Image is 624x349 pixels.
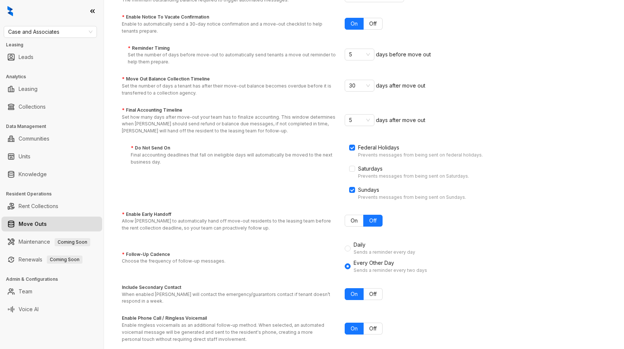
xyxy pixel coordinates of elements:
[351,291,358,297] span: On
[349,49,370,60] span: 5
[6,42,104,48] h3: Leasing
[19,284,32,299] a: Team
[1,167,102,182] li: Knowledge
[131,152,335,166] p: Final accounting deadlines that fall on ineligible days will automatically be moved to the next b...
[122,107,182,114] label: Final Accounting Timeline
[55,238,90,246] span: Coming Soon
[351,241,418,256] span: Daily
[128,45,170,52] label: Reminder Timing
[6,276,104,283] h3: Admin & Configurations
[122,14,209,21] label: Enable Notice To Vacate Confirmation
[122,83,336,97] p: Set the number of days a tenant has after their move-out balance becomes overdue before it is tra...
[358,173,483,180] div: Prevents messages from being sent on Saturdays.
[351,259,430,274] span: Every Other Day
[122,322,331,343] p: Enable ringless voicemails as an additional follow-up method. When selected, an automated voicema...
[128,52,336,66] p: Set the number of days before move-out to automatically send tenants a move out reminder to help ...
[369,291,377,297] span: Off
[19,82,38,96] a: Leasing
[351,217,358,224] span: On
[122,284,181,291] label: Include Secondary Contact
[6,73,104,80] h3: Analytics
[122,76,210,83] label: Move Out Balance Collection Timeline
[122,211,171,218] label: Enable Early Handoff
[122,315,207,322] label: Enable Phone Call / Ringless Voicemail
[122,258,225,265] p: Choose the frequency of follow-up messages.
[355,165,386,173] span: Saturdays
[6,191,104,197] h3: Resident Operations
[351,325,358,332] span: On
[1,302,102,317] li: Voice AI
[19,167,47,182] a: Knowledge
[369,325,377,332] span: Off
[122,291,331,305] p: When enabled [PERSON_NAME] will contact the emergency/guarantors contact if tenant doesn’t respon...
[1,199,102,214] li: Rent Collections
[19,50,33,65] a: Leads
[349,115,370,126] span: 5
[355,186,382,194] span: Sundays
[1,99,102,114] li: Collections
[1,131,102,146] li: Communities
[122,251,170,258] label: Follow-Up Cadence
[8,26,92,37] span: Case and Associates
[351,20,358,27] span: On
[1,252,102,267] li: Renewals
[1,82,102,96] li: Leasing
[1,50,102,65] li: Leads
[19,217,47,231] a: Move Outs
[6,123,104,130] h3: Data Management
[19,149,30,164] a: Units
[122,21,336,35] p: Enable to automatically send a 30-day notice confirmation and a move-out checklist to help tenant...
[376,82,425,89] span: days after move out
[131,145,170,152] label: Do Not Send On
[358,194,483,201] div: Prevents messages from being sent on Sundays.
[19,199,58,214] a: Rent Collections
[19,302,39,317] a: Voice AI
[1,217,102,231] li: Move Outs
[349,80,370,91] span: 30
[1,234,102,249] li: Maintenance
[1,149,102,164] li: Units
[369,20,377,27] span: Off
[355,144,402,152] span: Federal Holidays
[354,249,415,256] p: Sends a reminder every day
[19,252,82,267] a: RenewalsComing Soon
[376,117,425,123] span: days after move out
[369,217,377,224] span: Off
[47,256,82,264] span: Coming Soon
[7,6,13,16] img: logo
[122,114,336,135] p: Set how many days after move-out your team has to finalize accounting. This window determines whe...
[1,284,102,299] li: Team
[354,267,427,274] p: Sends a reminder every two days
[122,218,336,232] p: Allow [PERSON_NAME] to automatically hand off move-out residents to the leasing team before the r...
[19,99,46,114] a: Collections
[358,152,483,159] div: Prevents messages from being sent on federal holidays.
[19,131,49,146] a: Communities
[376,51,431,57] span: days before move out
